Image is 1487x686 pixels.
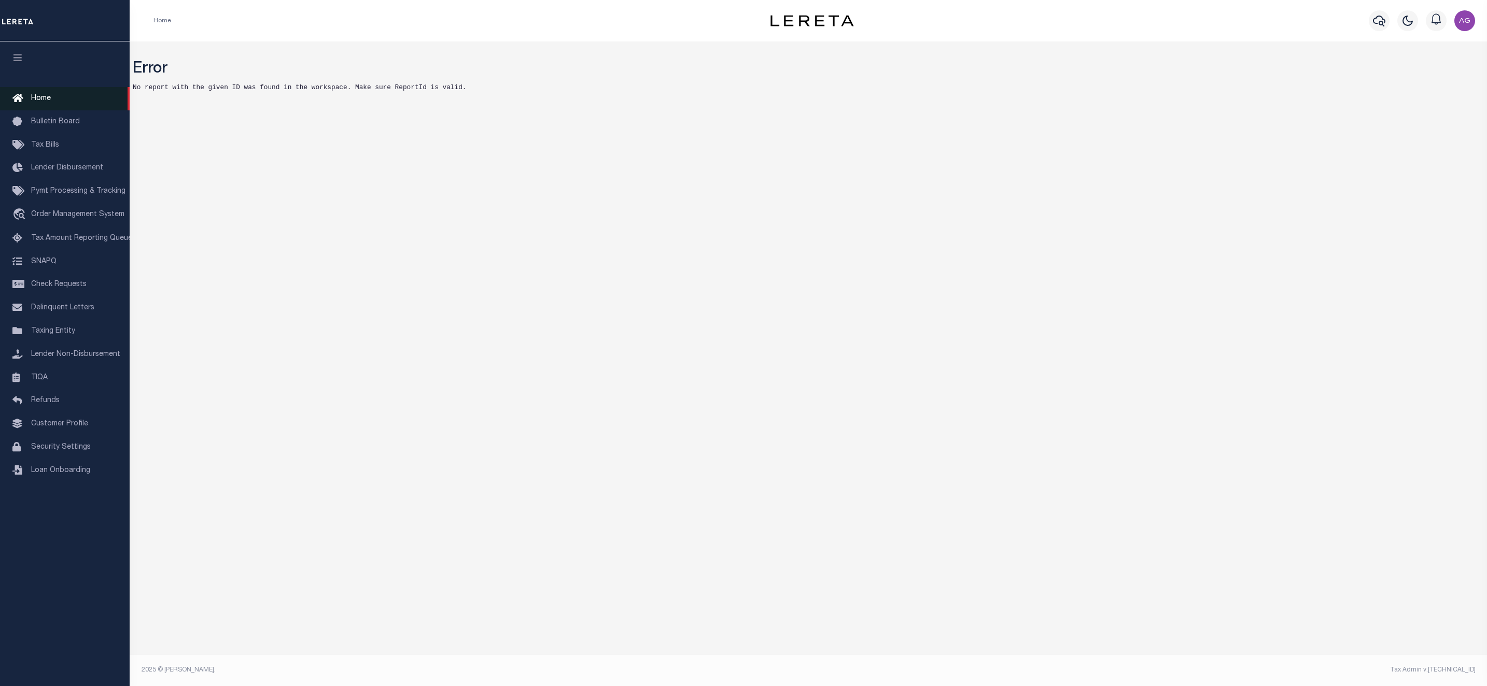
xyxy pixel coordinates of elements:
[31,235,132,242] span: Tax Amount Reporting Queue
[31,95,51,102] span: Home
[133,82,1484,92] pre: No report with the given ID was found in the workspace. Make sure ReportId is valid.
[31,281,87,288] span: Check Requests
[31,351,120,358] span: Lender Non-Disbursement
[31,211,124,218] span: Order Management System
[153,16,171,25] li: Home
[31,141,59,149] span: Tax Bills
[31,164,103,171] span: Lender Disbursement
[31,258,57,265] span: SNAPQ
[31,188,125,195] span: Pymt Processing & Tracking
[31,420,88,427] span: Customer Profile
[12,208,29,222] i: travel_explore
[31,327,75,335] span: Taxing Entity
[31,374,48,381] span: TIQA
[770,15,853,26] img: logo-dark.svg
[31,467,90,474] span: Loan Onboarding
[31,304,94,311] span: Delinquent Letters
[31,397,60,404] span: Refunds
[31,444,91,451] span: Security Settings
[31,118,80,125] span: Bulletin Board
[133,60,1484,78] h2: Error
[1454,10,1475,31] img: svg+xml;base64,PHN2ZyB4bWxucz0iaHR0cDovL3d3dy53My5vcmcvMjAwMC9zdmciIHBvaW50ZXItZXZlbnRzPSJub25lIi...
